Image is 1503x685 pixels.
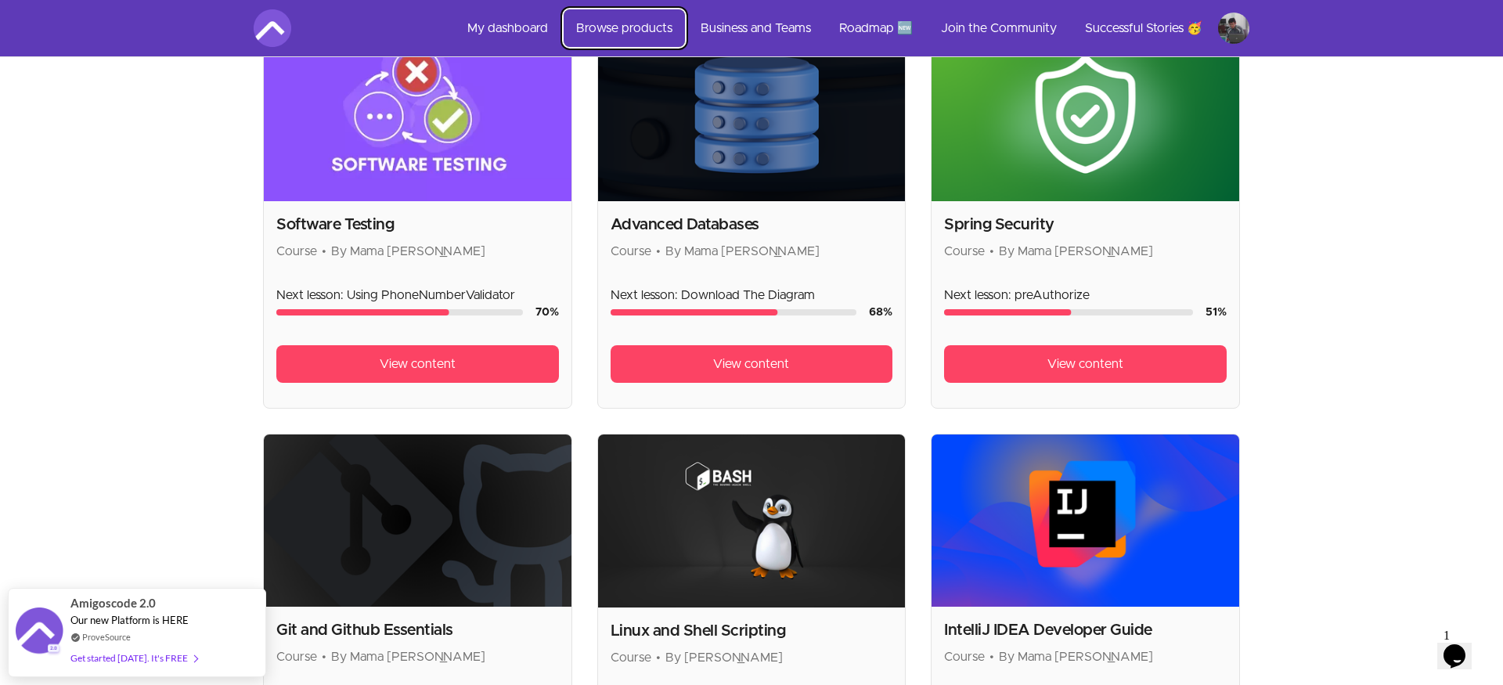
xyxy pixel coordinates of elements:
span: By Mama [PERSON_NAME] [999,245,1153,258]
img: Profile image for laing phearin [1218,13,1249,44]
span: Course [276,245,317,258]
span: By Mama [PERSON_NAME] [665,245,820,258]
a: View content [276,345,559,383]
h2: Software Testing [276,214,559,236]
div: Course progress [276,309,523,315]
div: Course progress [611,309,857,315]
h2: Linux and Shell Scripting [611,620,893,642]
span: By Mama [PERSON_NAME] [331,651,485,663]
img: provesource social proof notification image [16,607,63,658]
span: View content [1047,355,1123,373]
img: Product image for Git and Github Essentials [264,434,571,607]
p: Next lesson: Using PhoneNumberValidator [276,286,559,305]
span: Our new Platform is HERE [70,614,189,626]
span: View content [380,355,456,373]
a: Business and Teams [688,9,824,47]
span: Amigoscode 2.0 [70,594,156,612]
span: Course [611,651,651,664]
span: 68 % [869,307,892,318]
span: Course [944,651,985,663]
a: View content [611,345,893,383]
span: • [989,651,994,663]
nav: Main [455,9,1249,47]
img: Product image for IntelliJ IDEA Developer Guide [932,434,1239,607]
img: Product image for Advanced Databases [598,28,906,201]
span: Course [611,245,651,258]
iframe: chat widget [1437,622,1487,669]
a: Join the Community [928,9,1069,47]
img: Amigoscode logo [254,9,291,47]
a: View content [944,345,1227,383]
span: View content [713,355,789,373]
span: 70 % [535,307,559,318]
span: By Mama [PERSON_NAME] [331,245,485,258]
h2: Advanced Databases [611,214,893,236]
span: Course [944,245,985,258]
a: Successful Stories 🥳 [1072,9,1215,47]
span: Course [276,651,317,663]
span: • [656,245,661,258]
img: Product image for Linux and Shell Scripting [598,434,906,607]
h2: Spring Security [944,214,1227,236]
span: • [322,245,326,258]
a: Browse products [564,9,685,47]
p: Next lesson: Download The Diagram [611,286,893,305]
p: Next lesson: preAuthorize [944,286,1227,305]
span: 51 % [1206,307,1227,318]
img: Product image for Spring Security [932,28,1239,201]
a: My dashboard [455,9,560,47]
div: Course progress [944,309,1193,315]
a: ProveSource [82,630,131,644]
span: • [989,245,994,258]
span: By Mama [PERSON_NAME] [999,651,1153,663]
h2: Git and Github Essentials [276,619,559,641]
img: Product image for Software Testing [264,28,571,201]
h2: IntelliJ IDEA Developer Guide [944,619,1227,641]
span: • [656,651,661,664]
a: Roadmap 🆕 [827,9,925,47]
span: • [322,651,326,663]
span: By [PERSON_NAME] [665,651,783,664]
div: Get started [DATE]. It's FREE [70,649,197,667]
